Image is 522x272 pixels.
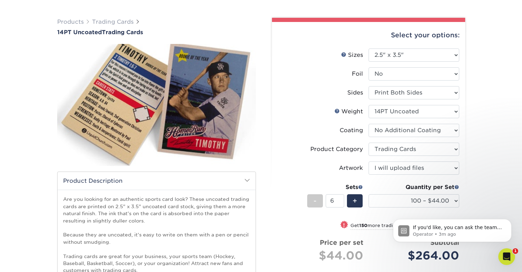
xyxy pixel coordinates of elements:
[310,145,363,153] div: Product Category
[369,183,459,191] div: Quantity per Set
[353,196,357,206] span: +
[57,29,256,36] a: 14PT UncoatedTrading Cards
[57,29,102,36] span: 14PT Uncoated
[352,70,363,78] div: Foil
[92,18,134,25] a: Trading Cards
[350,223,459,230] small: Get more trading cards per set for
[498,248,515,265] iframe: Intercom live chat
[339,164,363,172] div: Artwork
[283,247,363,264] div: $44.00
[57,29,256,36] h1: Trading Cards
[320,239,363,246] strong: Price per set
[57,36,256,174] img: 14PT Uncoated 01
[341,51,363,59] div: Sizes
[334,107,363,116] div: Weight
[374,247,459,264] div: $264.00
[57,18,84,25] a: Products
[343,221,345,229] span: !
[278,22,460,48] div: Select your options:
[383,204,522,253] iframe: Intercom notifications message
[513,248,518,254] span: 1
[359,223,368,228] strong: 150
[58,172,256,190] h2: Product Description
[347,89,363,97] div: Sides
[340,126,363,135] div: Coating
[307,183,363,191] div: Sets
[313,196,317,206] span: -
